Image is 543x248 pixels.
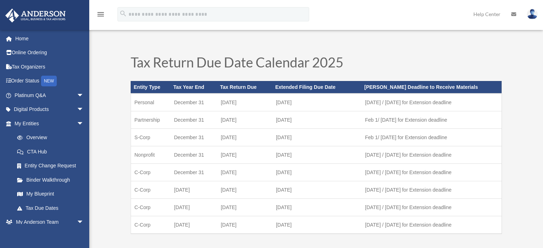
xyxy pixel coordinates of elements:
[131,55,502,72] h1: Tax Return Due Date Calendar 2025
[171,181,217,198] td: [DATE]
[362,128,502,146] td: Feb 1/ [DATE] for Extension deadline
[171,146,217,163] td: December 31
[5,60,95,74] a: Tax Organizers
[362,216,502,234] td: [DATE] / [DATE] for Extension deadline
[272,198,362,216] td: [DATE]
[5,88,95,102] a: Platinum Q&Aarrow_drop_down
[131,216,171,234] td: C-Corp
[5,102,95,117] a: Digital Productsarrow_drop_down
[217,146,272,163] td: [DATE]
[131,181,171,198] td: C-Corp
[217,128,272,146] td: [DATE]
[362,181,502,198] td: [DATE] / [DATE] for Extension deadline
[10,131,95,145] a: Overview
[527,9,538,19] img: User Pic
[272,181,362,198] td: [DATE]
[362,111,502,128] td: Feb 1/ [DATE] for Extension deadline
[5,74,95,88] a: Order StatusNEW
[217,81,272,93] th: Tax Return Due
[272,128,362,146] td: [DATE]
[41,76,57,86] div: NEW
[362,198,502,216] td: [DATE] / [DATE] for Extension deadline
[131,146,171,163] td: Nonprofit
[131,111,171,128] td: Partnership
[171,81,217,93] th: Tax Year End
[96,10,105,19] i: menu
[171,163,217,181] td: December 31
[131,128,171,146] td: S-Corp
[131,198,171,216] td: C-Corp
[77,215,91,230] span: arrow_drop_down
[5,46,95,60] a: Online Ordering
[131,163,171,181] td: C-Corp
[10,145,95,159] a: CTA Hub
[10,201,91,215] a: Tax Due Dates
[5,215,95,229] a: My Anderson Teamarrow_drop_down
[217,181,272,198] td: [DATE]
[10,159,95,173] a: Entity Change Request
[3,9,68,22] img: Anderson Advisors Platinum Portal
[272,146,362,163] td: [DATE]
[217,111,272,128] td: [DATE]
[171,93,217,111] td: December 31
[171,216,217,234] td: [DATE]
[272,216,362,234] td: [DATE]
[10,173,95,187] a: Binder Walkthrough
[272,163,362,181] td: [DATE]
[362,163,502,181] td: [DATE] / [DATE] for Extension deadline
[5,31,95,46] a: Home
[171,111,217,128] td: December 31
[362,81,502,93] th: [PERSON_NAME] Deadline to Receive Materials
[119,10,127,17] i: search
[217,93,272,111] td: [DATE]
[77,102,91,117] span: arrow_drop_down
[362,146,502,163] td: [DATE] / [DATE] for Extension deadline
[217,216,272,234] td: [DATE]
[77,116,91,131] span: arrow_drop_down
[362,93,502,111] td: [DATE] / [DATE] for Extension deadline
[272,81,362,93] th: Extended Filing Due Date
[272,111,362,128] td: [DATE]
[217,198,272,216] td: [DATE]
[10,187,95,201] a: My Blueprint
[131,81,171,93] th: Entity Type
[171,128,217,146] td: December 31
[272,93,362,111] td: [DATE]
[77,88,91,103] span: arrow_drop_down
[5,116,95,131] a: My Entitiesarrow_drop_down
[131,93,171,111] td: Personal
[96,12,105,19] a: menu
[217,163,272,181] td: [DATE]
[171,198,217,216] td: [DATE]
